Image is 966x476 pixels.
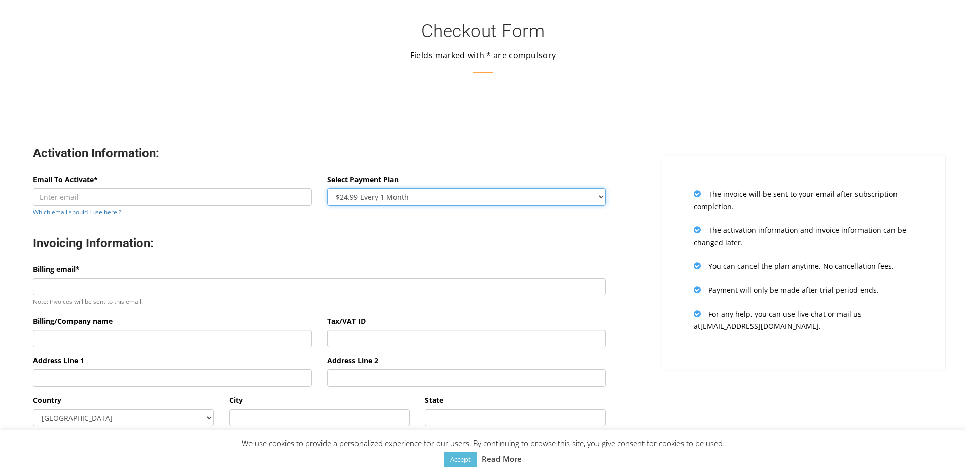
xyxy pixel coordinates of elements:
[33,188,312,206] input: Enter email
[327,315,366,327] label: Tax/VAT ID
[33,174,98,186] label: Email To Activate*
[694,188,914,213] p: The invoice will be sent to your email after subscription completion.
[33,315,113,327] label: Billing/Company name
[425,394,443,406] label: State
[33,146,606,161] h3: Activation Information:
[694,260,914,273] p: You can cancel the plan anytime. No cancellation fees.
[694,308,914,332] p: For any help, you can use live chat or mail us at [EMAIL_ADDRESS][DOMAIN_NAME] .
[33,235,606,251] h3: Invoicing Information:
[33,263,80,276] label: Billing email*
[694,284,914,296] p: Payment will only be made after trial period ends.
[694,224,914,249] p: The activation information and invoice information can be changed later.
[33,355,84,367] label: Address Line 1
[482,453,522,465] a: Read More
[242,438,725,464] span: We use cookies to provide a personalized experience for our users. By continuing to browse this s...
[33,297,143,305] small: Note: Invoices will be sent to this email.
[915,427,966,476] iframe: Chat Widget
[33,208,121,216] a: Which email should I use here ?
[33,394,61,406] label: Country
[327,174,399,186] label: Select Payment Plan
[327,355,378,367] label: Address Line 2
[444,452,477,467] a: Accept
[229,394,243,406] label: City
